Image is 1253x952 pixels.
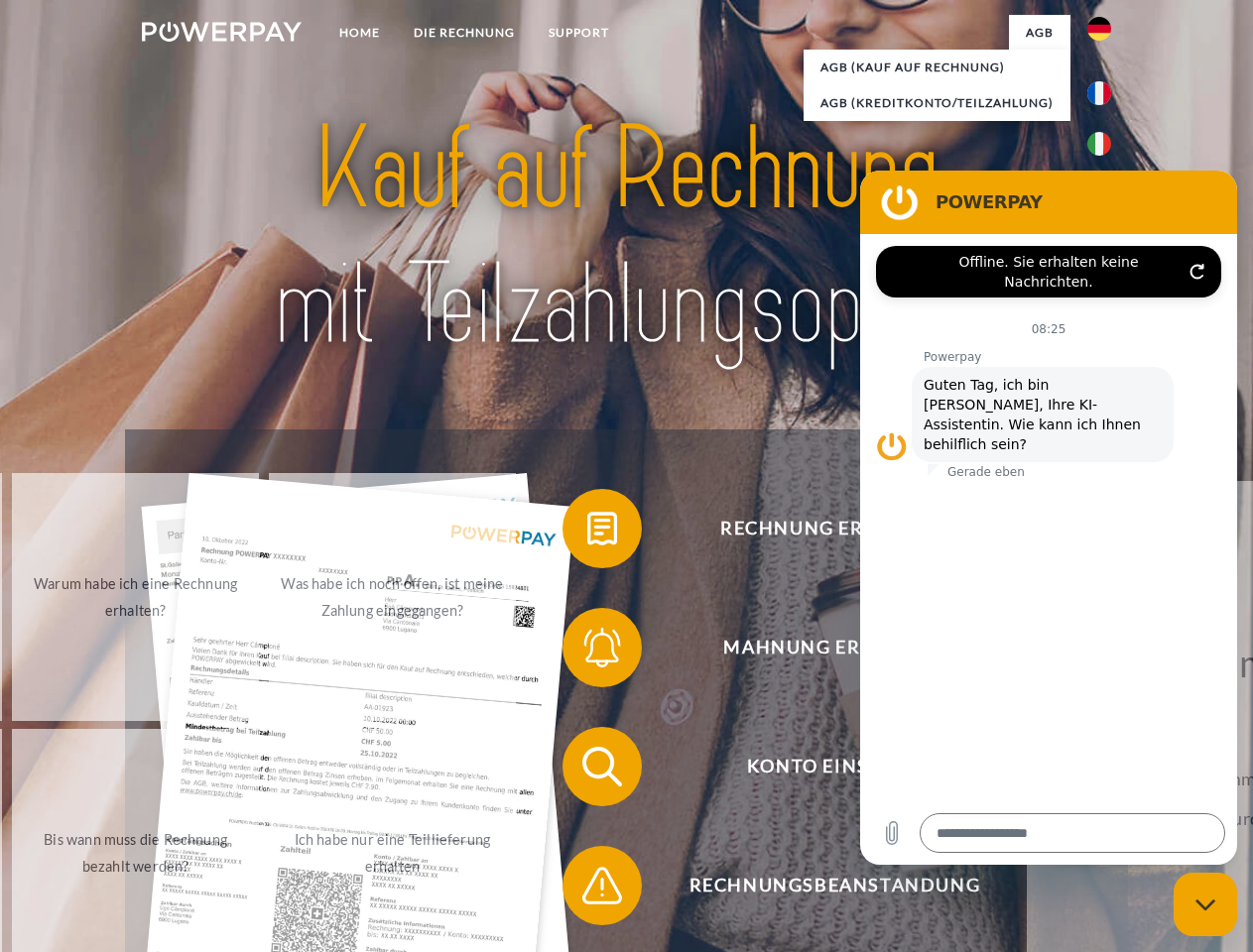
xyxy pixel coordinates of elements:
[269,473,516,721] a: Was habe ich noch offen, ist meine Zahlung eingegangen?
[591,846,1077,925] span: Rechnungsbeanstandung
[1087,132,1111,156] img: it
[1174,873,1237,936] iframe: Schaltfläche zum Öffnen des Messaging-Fensters; Konversation läuft
[1087,17,1111,41] img: de
[804,50,1070,85] a: AGB (Kauf auf Rechnung)
[591,727,1077,806] span: Konto einsehen
[532,15,626,51] a: SUPPORT
[24,570,247,624] div: Warum habe ich eine Rechnung erhalten?
[1009,15,1070,51] a: agb
[860,171,1237,865] iframe: Messaging-Fenster
[563,846,1078,925] button: Rechnungsbeanstandung
[577,861,627,910] img: qb_warning.svg
[397,15,532,51] a: DIE RECHNUNG
[142,22,302,42] img: logo-powerpay-white.svg
[322,15,397,51] a: Home
[804,85,1070,121] a: AGB (Kreditkonto/Teilzahlung)
[189,95,1064,380] img: title-powerpay_de.svg
[281,570,504,624] div: Was habe ich noch offen, ist meine Zahlung eingegangen?
[563,727,1078,806] button: Konto einsehen
[281,826,504,880] div: Ich habe nur eine Teillieferung erhalten
[24,826,247,880] div: Bis wann muss die Rechnung bezahlt werden?
[577,742,627,791] img: qb_search.svg
[1087,81,1111,105] img: fr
